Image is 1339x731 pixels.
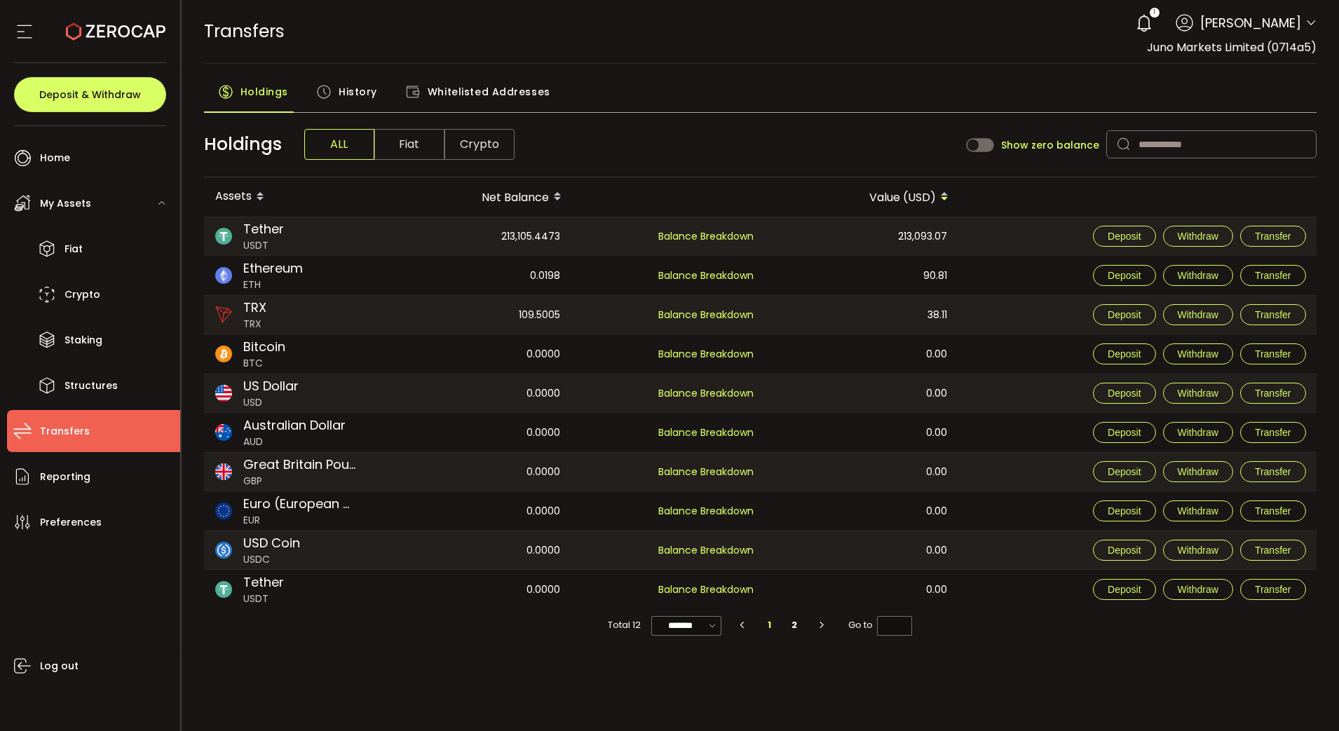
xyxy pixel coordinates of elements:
[40,421,90,442] span: Transfers
[243,317,266,332] span: TRX
[1093,265,1155,286] button: Deposit
[379,256,571,295] div: 0.0198
[39,90,141,100] span: Deposit & Withdraw
[1255,545,1291,556] span: Transfer
[1255,466,1291,477] span: Transfer
[658,582,754,598] span: Balance Breakdown
[1178,545,1218,556] span: Withdraw
[1108,231,1141,242] span: Deposit
[1108,427,1141,438] span: Deposit
[1240,422,1306,443] button: Transfer
[1001,140,1099,150] span: Show zero balance
[215,306,232,323] img: trx_portfolio.png
[757,615,782,635] li: 1
[1178,505,1218,517] span: Withdraw
[339,78,377,106] span: History
[658,425,754,441] span: Balance Breakdown
[204,131,282,158] span: Holdings
[1093,579,1155,600] button: Deposit
[379,531,571,569] div: 0.0000
[215,542,232,559] img: usdc_portfolio.svg
[64,330,102,350] span: Staking
[848,615,912,635] span: Go to
[243,278,303,292] span: ETH
[1255,584,1291,595] span: Transfer
[243,592,284,606] span: USDT
[215,228,232,245] img: usdt_portfolio.svg
[379,570,571,609] div: 0.0000
[243,259,303,278] span: Ethereum
[1153,8,1155,18] span: 1
[1255,309,1291,320] span: Transfer
[64,239,83,259] span: Fiat
[1108,466,1141,477] span: Deposit
[766,531,958,569] div: 0.00
[766,453,958,491] div: 0.00
[215,503,232,519] img: eur_portfolio.svg
[64,285,100,305] span: Crypto
[1093,500,1155,521] button: Deposit
[215,267,232,284] img: eth_portfolio.svg
[1108,348,1141,360] span: Deposit
[374,129,444,160] span: Fiat
[1178,427,1218,438] span: Withdraw
[1163,422,1233,443] button: Withdraw
[243,533,300,552] span: USD Coin
[1163,343,1233,364] button: Withdraw
[243,219,284,238] span: Tether
[1108,309,1141,320] span: Deposit
[40,512,102,533] span: Preferences
[243,416,346,435] span: Australian Dollar
[1178,584,1218,595] span: Withdraw
[658,229,754,243] span: Balance Breakdown
[658,542,754,559] span: Balance Breakdown
[243,356,285,371] span: BTC
[204,19,285,43] span: Transfers
[1240,579,1306,600] button: Transfer
[1093,422,1155,443] button: Deposit
[243,395,299,410] span: USD
[1240,265,1306,286] button: Transfer
[215,346,232,362] img: btc_portfolio.svg
[243,455,355,474] span: Great Britain Pound
[1093,304,1155,325] button: Deposit
[1255,388,1291,399] span: Transfer
[379,185,573,209] div: Net Balance
[1269,664,1339,731] iframe: Chat Widget
[658,308,754,322] span: Balance Breakdown
[1163,461,1233,482] button: Withdraw
[1163,304,1233,325] button: Withdraw
[658,464,754,480] span: Balance Breakdown
[243,573,284,592] span: Tether
[40,193,91,214] span: My Assets
[243,238,284,253] span: USDT
[1255,231,1291,242] span: Transfer
[1163,265,1233,286] button: Withdraw
[243,337,285,356] span: Bitcoin
[1240,343,1306,364] button: Transfer
[379,296,571,334] div: 109.5005
[658,503,754,519] span: Balance Breakdown
[1178,309,1218,320] span: Withdraw
[766,185,960,209] div: Value (USD)
[215,463,232,480] img: gbp_portfolio.svg
[1163,500,1233,521] button: Withdraw
[379,334,571,374] div: 0.0000
[1108,388,1141,399] span: Deposit
[1255,348,1291,360] span: Transfer
[1163,579,1233,600] button: Withdraw
[14,77,166,112] button: Deposit & Withdraw
[658,268,754,282] span: Balance Breakdown
[766,570,958,609] div: 0.00
[782,615,807,635] li: 2
[1108,584,1141,595] span: Deposit
[766,296,958,334] div: 38.11
[1163,383,1233,404] button: Withdraw
[243,552,300,567] span: USDC
[766,374,958,412] div: 0.00
[766,413,958,452] div: 0.00
[1240,500,1306,521] button: Transfer
[379,374,571,412] div: 0.0000
[215,385,232,402] img: usd_portfolio.svg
